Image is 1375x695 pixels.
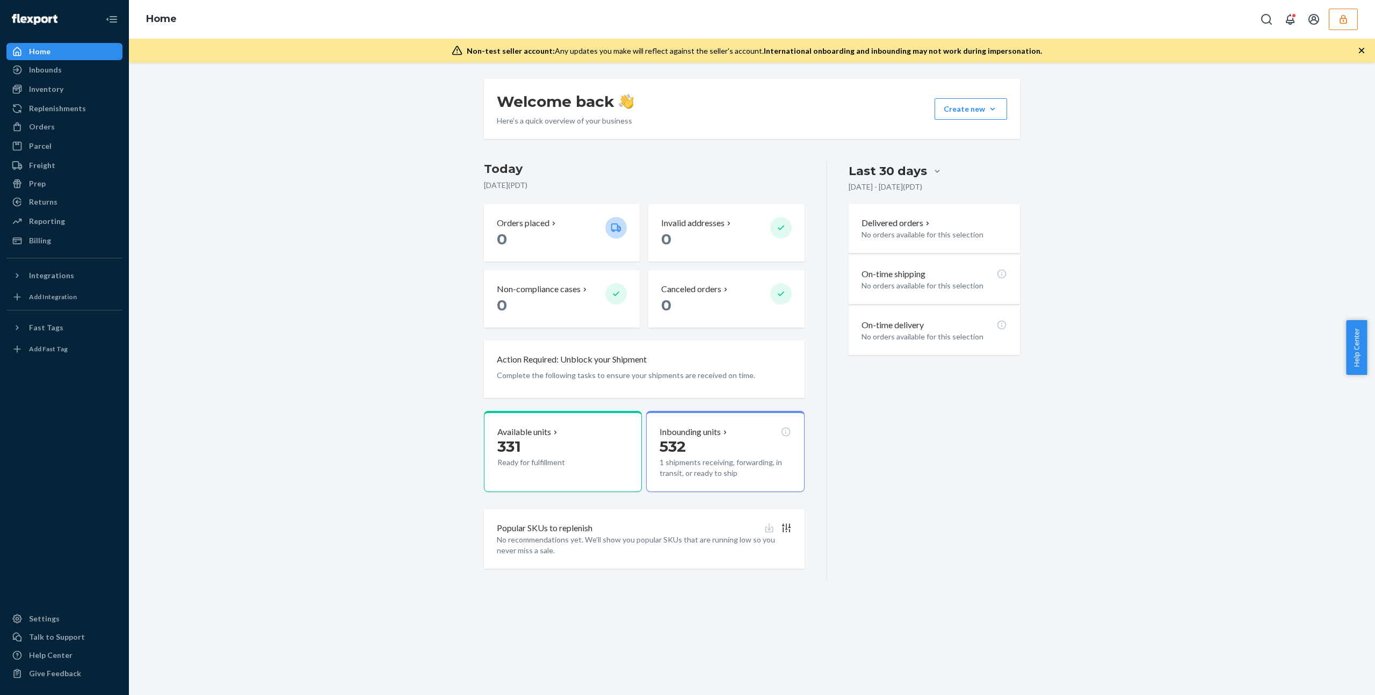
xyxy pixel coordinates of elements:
img: hand-wave emoji [619,94,634,109]
button: Give Feedback [6,665,122,682]
div: Fast Tags [29,322,63,333]
a: Billing [6,232,122,249]
p: Invalid addresses [661,217,725,229]
p: Complete the following tasks to ensure your shipments are received on time. [497,370,792,381]
span: 0 [661,230,671,248]
button: Delivered orders [862,217,932,229]
a: Reporting [6,213,122,230]
button: Open account menu [1303,9,1325,30]
p: No recommendations yet. We’ll show you popular SKUs that are running low so you never miss a sale. [497,534,792,556]
div: Billing [29,235,51,246]
button: Open Search Box [1256,9,1277,30]
a: Home [6,43,122,60]
p: On-time delivery [862,319,924,331]
p: Action Required: Unblock your Shipment [497,353,647,366]
div: Parcel [29,141,52,151]
a: Help Center [6,647,122,664]
p: Canceled orders [661,283,721,295]
p: [DATE] - [DATE] ( PDT ) [849,182,922,192]
p: Non-compliance cases [497,283,581,295]
button: Fast Tags [6,319,122,336]
button: Non-compliance cases 0 [484,270,640,328]
div: Freight [29,160,55,171]
a: Inventory [6,81,122,98]
div: Reporting [29,216,65,227]
a: Add Fast Tag [6,341,122,358]
div: Inventory [29,84,63,95]
a: Prep [6,175,122,192]
p: Ready for fulfillment [497,457,597,468]
button: Available units331Ready for fulfillment [484,411,642,493]
button: Open notifications [1279,9,1301,30]
span: 0 [661,296,671,314]
button: Talk to Support [6,628,122,646]
button: Inbounding units5321 shipments receiving, forwarding, in transit, or ready to ship [646,411,804,493]
button: Help Center [1346,320,1367,375]
h1: Welcome back [497,92,634,111]
div: Prep [29,178,46,189]
p: Orders placed [497,217,549,229]
div: Talk to Support [29,632,85,642]
button: Canceled orders 0 [648,270,804,328]
div: Settings [29,613,60,624]
div: Home [29,46,50,57]
div: Returns [29,197,57,207]
button: Orders placed 0 [484,204,640,262]
div: Replenishments [29,103,86,114]
iframe: Opens a widget where you can chat to one of our agents [1305,663,1364,690]
a: Add Integration [6,288,122,306]
div: Last 30 days [849,163,927,179]
button: Create new [935,98,1007,120]
p: On-time shipping [862,268,925,280]
span: 331 [497,437,521,455]
a: Returns [6,193,122,211]
div: Inbounds [29,64,62,75]
p: [DATE] ( PDT ) [484,180,805,191]
a: Orders [6,118,122,135]
span: Non-test seller account: [467,46,555,55]
p: Inbounding units [660,426,721,438]
h3: Today [484,161,805,178]
div: Integrations [29,270,74,281]
p: No orders available for this selection [862,280,1007,291]
a: Parcel [6,137,122,155]
span: International onboarding and inbounding may not work during impersonation. [764,46,1042,55]
p: Here’s a quick overview of your business [497,115,634,126]
p: Popular SKUs to replenish [497,522,592,534]
button: Invalid addresses 0 [648,204,804,262]
div: Any updates you make will reflect against the seller's account. [467,46,1042,56]
button: Integrations [6,267,122,284]
a: Home [146,13,177,25]
img: Flexport logo [12,14,57,25]
div: Orders [29,121,55,132]
button: Close Navigation [101,9,122,30]
p: Available units [497,426,551,438]
p: 1 shipments receiving, forwarding, in transit, or ready to ship [660,457,791,479]
span: 532 [660,437,686,455]
div: Help Center [29,650,73,661]
a: Freight [6,157,122,174]
a: Replenishments [6,100,122,117]
p: No orders available for this selection [862,331,1007,342]
div: Add Integration [29,292,77,301]
span: 0 [497,296,507,314]
a: Inbounds [6,61,122,78]
p: No orders available for this selection [862,229,1007,240]
a: Settings [6,610,122,627]
div: Add Fast Tag [29,344,68,353]
ol: breadcrumbs [137,4,185,35]
span: 0 [497,230,507,248]
div: Give Feedback [29,668,81,679]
